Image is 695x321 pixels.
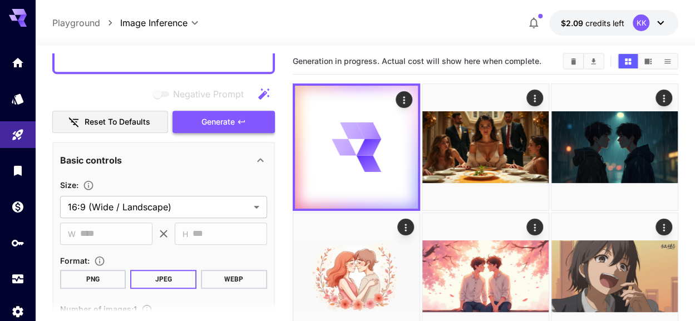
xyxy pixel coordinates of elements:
div: KK [633,14,649,31]
span: Generate [201,115,235,129]
div: Actions [655,90,672,106]
div: $2.08507 [560,17,624,29]
button: Choose the file format for the output image. [90,255,110,266]
button: WEBP [201,270,267,289]
span: Image Inference [120,16,188,29]
button: Clear All [564,54,583,68]
span: Size : [60,180,78,190]
p: Basic controls [60,154,122,167]
button: PNG [60,270,126,289]
div: Actions [526,219,543,235]
nav: breadcrumb [52,16,120,29]
div: Actions [397,219,414,235]
span: W [68,228,76,240]
button: Generate [172,111,275,134]
span: Negative Prompt [173,87,244,101]
div: Actions [396,91,412,108]
div: Actions [526,90,543,106]
a: Playground [52,16,100,29]
div: Show media in grid viewShow media in video viewShow media in list view [617,53,678,70]
div: Playground [11,128,24,142]
button: Adjust the dimensions of the generated image by specifying its width and height in pixels, or sel... [78,180,98,191]
button: $2.08507KK [549,10,678,36]
div: Usage [11,272,24,286]
span: 16:9 (Wide / Landscape) [68,200,249,214]
span: $2.09 [560,18,585,28]
img: 9k= [551,84,678,210]
div: API Keys [11,236,24,250]
button: Show media in grid view [618,54,638,68]
div: Basic controls [60,147,267,174]
div: Models [11,92,24,106]
div: Library [11,164,24,177]
div: Home [11,56,24,70]
button: Download All [584,54,603,68]
span: H [183,228,188,240]
button: Show media in video view [638,54,658,68]
button: JPEG [130,270,196,289]
span: Negative prompts are not compatible with the selected model. [151,87,253,101]
span: credits left [585,18,624,28]
div: Clear AllDownload All [563,53,604,70]
button: Reset to defaults [52,111,168,134]
div: Settings [11,304,24,318]
div: Wallet [11,200,24,214]
div: Actions [655,219,672,235]
span: Format : [60,256,90,265]
button: Show media in list view [658,54,677,68]
span: Generation in progress. Actual cost will show here when complete. [293,56,541,66]
img: 2Q== [422,84,549,210]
